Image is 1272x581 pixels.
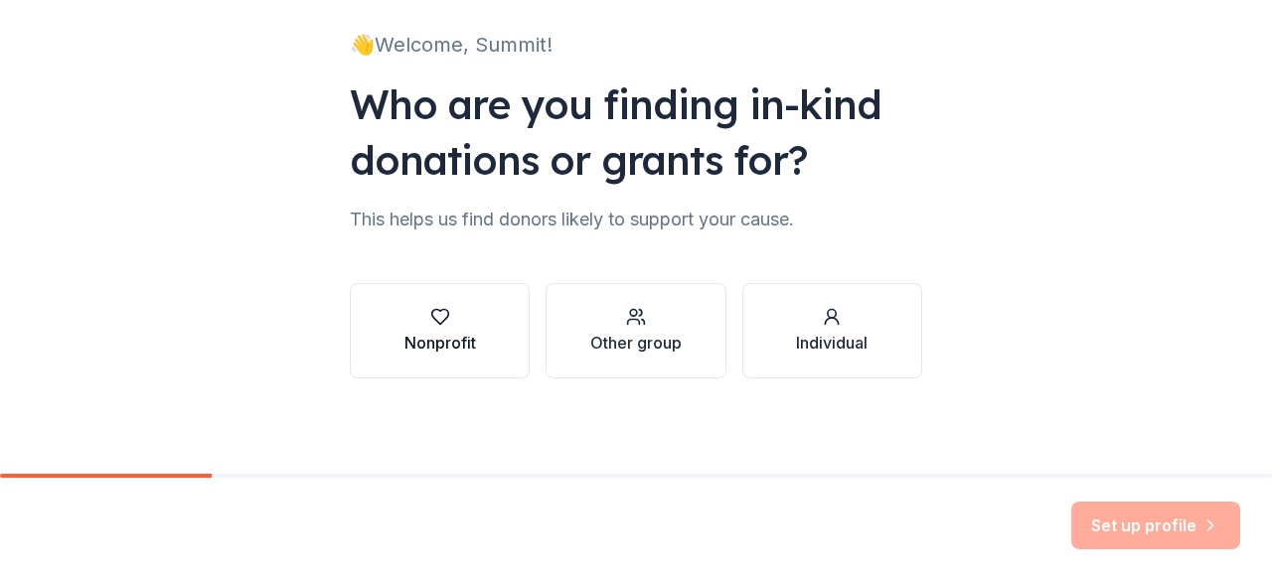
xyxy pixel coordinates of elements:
div: Nonprofit [404,331,476,355]
button: Individual [742,283,922,378]
div: Other group [590,331,682,355]
button: Nonprofit [350,283,530,378]
div: 👋 Welcome, Summit! [350,29,922,61]
div: This helps us find donors likely to support your cause. [350,204,922,235]
div: Who are you finding in-kind donations or grants for? [350,76,922,188]
button: Other group [546,283,725,378]
div: Individual [796,331,868,355]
